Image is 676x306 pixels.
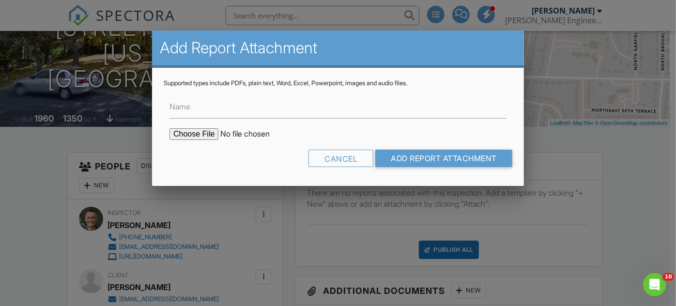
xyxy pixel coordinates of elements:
h2: Add Report Attachment [160,38,516,58]
div: Supported types include PDFs, plain text, Word, Excel, Powerpoint, images and audio files. [164,79,512,87]
input: Add Report Attachment [375,150,512,167]
iframe: Intercom live chat [643,273,666,296]
div: Cancel [308,150,373,167]
label: Name [169,101,190,112]
span: 10 [663,273,674,281]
